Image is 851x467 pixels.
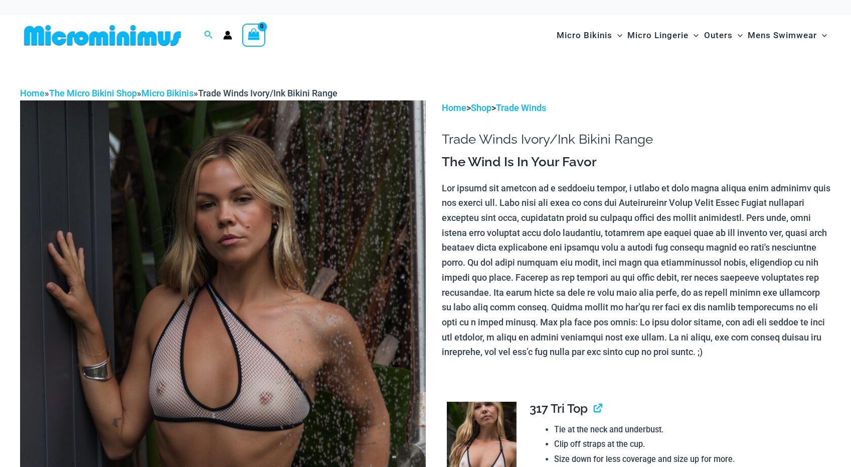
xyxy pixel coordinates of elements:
[49,88,137,98] a: The Micro Bikini Shop
[198,88,337,98] span: Trade Winds Ivory/Ink Bikini Range
[141,88,194,98] a: Micro Bikinis
[554,422,823,437] li: Tie at the neck and underbust.
[557,23,612,48] span: Micro Bikinis
[733,23,743,48] span: Menu Toggle
[442,154,831,171] h3: The Wind Is In Your Favor
[817,23,827,48] span: Menu Toggle
[20,88,45,98] a: Home
[20,88,337,98] span: » » »
[442,181,831,360] p: Lor ipsumd sit ametcon ad e seddoeiu tempor, i utlabo et dolo magna aliqua enim adminimv quis nos...
[20,24,185,47] img: MM SHOP LOGO FLAT
[496,102,546,113] a: Trade Winds
[554,20,625,51] a: Micro BikinisMenu ToggleMenu Toggle
[627,23,689,48] span: Micro Lingerie
[612,23,622,48] span: Menu Toggle
[625,20,701,51] a: Micro LingerieMenu ToggleMenu Toggle
[553,19,831,52] nav: Site Navigation
[745,20,829,51] a: Mens SwimwearMenu ToggleMenu Toggle
[471,102,491,113] a: Shop
[748,23,817,48] span: Mens Swimwear
[530,401,588,416] span: 317 Tri Top
[242,24,265,47] a: View Shopping Cart, empty
[223,31,232,40] a: Account icon link
[442,132,831,147] h1: Trade Winds Ivory/Ink Bikini Range
[442,100,831,115] p: > >
[702,20,745,51] a: OutersMenu ToggleMenu Toggle
[689,23,699,48] span: Menu Toggle
[554,437,823,452] li: Clip off straps at the cup.
[442,102,466,113] a: Home
[704,23,733,48] span: Outers
[554,452,823,467] li: Size down for less coverage and size up for more.
[204,29,213,42] a: Search icon link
